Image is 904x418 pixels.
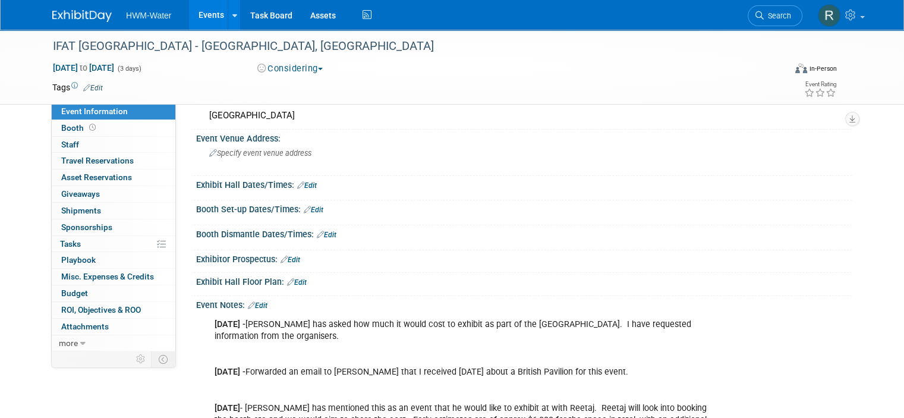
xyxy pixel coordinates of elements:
[61,222,112,232] span: Sponsorships
[61,272,154,281] span: Misc. Expenses & Credits
[52,137,175,153] a: Staff
[61,106,128,116] span: Event Information
[52,186,175,202] a: Giveaways
[287,278,307,287] a: Edit
[764,11,791,20] span: Search
[52,203,175,219] a: Shipments
[721,62,837,80] div: Event Format
[152,351,176,367] td: Toggle Event Tabs
[317,231,336,239] a: Edit
[196,176,852,191] div: Exhibit Hall Dates/Times:
[748,5,802,26] a: Search
[52,269,175,285] a: Misc. Expenses & Credits
[61,305,141,315] span: ROI, Objectives & ROO
[52,236,175,252] a: Tasks
[61,206,101,215] span: Shipments
[248,301,267,310] a: Edit
[52,120,175,136] a: Booth
[253,62,327,75] button: Considering
[304,206,323,214] a: Edit
[196,130,852,144] div: Event Venue Address:
[818,4,840,27] img: Rhys Salkeld
[209,149,311,158] span: Specify event venue address
[61,322,109,331] span: Attachments
[215,319,245,329] b: [DATE] -
[52,319,175,335] a: Attachments
[87,123,98,132] span: Booth not reserved yet
[61,156,134,165] span: Travel Reservations
[52,285,175,301] a: Budget
[52,153,175,169] a: Travel Reservations
[281,256,300,264] a: Edit
[61,140,79,149] span: Staff
[59,338,78,348] span: more
[61,189,100,199] span: Giveaways
[61,123,98,133] span: Booth
[52,335,175,351] a: more
[61,288,88,298] span: Budget
[52,62,115,73] span: [DATE] [DATE]
[78,63,89,73] span: to
[297,181,317,190] a: Edit
[196,225,852,241] div: Booth Dismantle Dates/Times:
[196,273,852,288] div: Exhibit Hall Floor Plan:
[52,302,175,318] a: ROI, Objectives & ROO
[131,351,152,367] td: Personalize Event Tab Strip
[196,250,852,266] div: Exhibitor Prospectus:
[215,403,240,413] b: [DATE]
[804,81,836,87] div: Event Rating
[116,65,141,73] span: (3 days)
[205,106,843,125] div: [GEOGRAPHIC_DATA]
[196,200,852,216] div: Booth Set-up Dates/Times:
[809,64,837,73] div: In-Person
[52,252,175,268] a: Playbook
[49,36,770,57] div: IFAT [GEOGRAPHIC_DATA] - [GEOGRAPHIC_DATA], [GEOGRAPHIC_DATA]
[215,367,245,377] b: [DATE] -
[52,103,175,120] a: Event Information
[126,11,171,20] span: HWM-Water
[52,10,112,22] img: ExhibitDay
[52,169,175,186] a: Asset Reservations
[61,172,132,182] span: Asset Reservations
[60,239,81,249] span: Tasks
[83,84,103,92] a: Edit
[196,296,852,312] div: Event Notes:
[52,219,175,235] a: Sponsorships
[795,64,807,73] img: Format-Inperson.png
[52,81,103,93] td: Tags
[61,255,96,265] span: Playbook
